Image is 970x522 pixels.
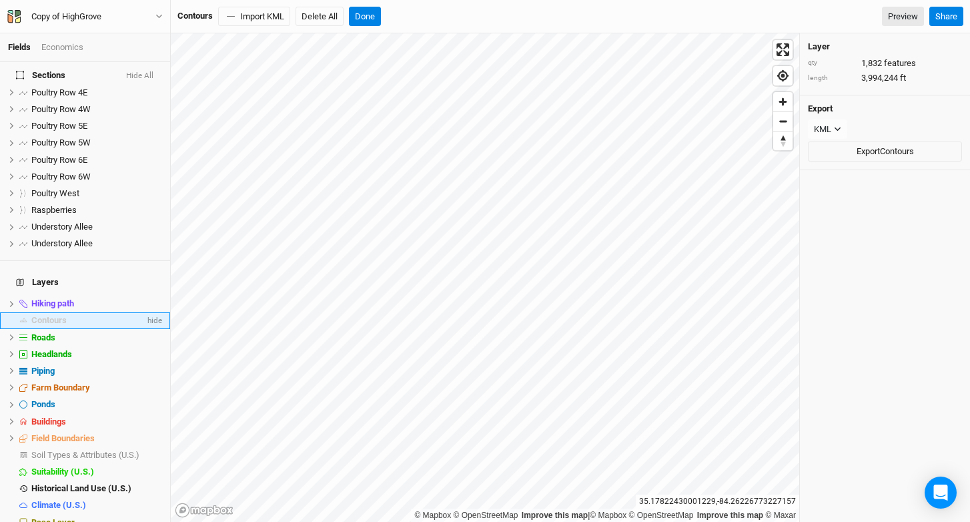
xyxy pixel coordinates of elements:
[31,433,95,443] span: Field Boundaries
[31,467,162,477] div: Suitability (U.S.)
[31,332,162,343] div: Roads
[31,155,87,165] span: Poultry Row 6E
[296,7,344,27] button: Delete All
[765,511,796,520] a: Maxar
[171,33,799,522] canvas: Map
[31,138,162,148] div: Poultry Row 5W
[31,315,145,326] div: Contours
[808,103,962,114] h4: Export
[31,155,162,166] div: Poultry Row 6E
[31,467,94,477] span: Suitability (U.S.)
[31,399,55,409] span: Ponds
[773,40,793,59] button: Enter fullscreen
[808,119,847,140] button: KML
[31,87,87,97] span: Poultry Row 4E
[31,450,162,461] div: Soil Types & Attributes (U.S.)
[31,188,79,198] span: Poultry West
[773,112,793,131] span: Zoom out
[773,131,793,150] button: Reset bearing to north
[925,477,957,509] div: Open Intercom Messenger
[31,315,67,325] span: Contours
[31,483,162,494] div: Historical Land Use (U.S.)
[8,269,162,296] h4: Layers
[31,104,91,114] span: Poultry Row 4W
[31,450,139,460] span: Soil Types & Attributes (U.S.)
[218,7,290,27] button: Import KML
[31,399,162,410] div: Ponds
[31,298,162,309] div: Hiking path
[31,366,55,376] span: Piping
[629,511,694,520] a: OpenStreetMap
[31,382,162,393] div: Farm Boundary
[31,87,162,98] div: Poultry Row 4E
[31,433,162,444] div: Field Boundaries
[31,238,162,249] div: Understory Allee
[31,349,72,359] span: Headlands
[31,417,162,427] div: Buildings
[31,500,162,511] div: Climate (U.S.)
[454,511,518,520] a: OpenStreetMap
[31,205,77,215] span: Raspberries
[175,503,233,518] a: Mapbox logo
[31,500,86,510] span: Climate (U.S.)
[31,172,91,182] span: Poultry Row 6W
[177,10,213,22] div: Contours
[31,172,162,182] div: Poultry Row 6W
[31,10,101,23] div: Copy of HighGrove
[808,58,855,68] div: qty
[16,70,65,81] span: Sections
[31,188,162,199] div: Poultry West
[31,222,162,232] div: Understory Allee
[773,66,793,85] button: Find my location
[8,42,31,52] a: Fields
[31,104,162,115] div: Poultry Row 4W
[31,238,93,248] span: Understory Allee
[636,495,799,509] div: 35.17822430001229 , -84.26226773227157
[773,111,793,131] button: Zoom out
[31,205,162,216] div: Raspberries
[349,7,381,27] button: Done
[414,509,796,522] div: |
[808,73,855,83] div: length
[808,142,962,162] button: ExportContours
[882,7,924,27] a: Preview
[31,382,90,393] span: Farm Boundary
[31,417,66,427] span: Buildings
[31,222,93,232] span: Understory Allee
[884,57,916,69] span: features
[31,332,55,342] span: Roads
[697,511,763,520] a: Improve this map
[773,92,793,111] button: Zoom in
[900,72,906,84] span: ft
[31,366,162,376] div: Piping
[7,9,163,24] button: Copy of HighGrove
[31,349,162,360] div: Headlands
[31,121,87,131] span: Poultry Row 5E
[145,312,162,329] span: hide
[808,57,962,69] div: 1,832
[31,298,74,308] span: Hiking path
[590,511,626,520] a: Mapbox
[31,138,91,148] span: Poultry Row 5W
[808,41,962,52] h4: Layer
[929,7,963,27] button: Share
[814,123,831,136] div: KML
[125,71,154,81] button: Hide All
[808,72,962,84] div: 3,994,244
[31,483,131,493] span: Historical Land Use (U.S.)
[522,511,588,520] a: Improve this map
[414,511,451,520] a: Mapbox
[41,41,83,53] div: Economics
[31,121,162,132] div: Poultry Row 5E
